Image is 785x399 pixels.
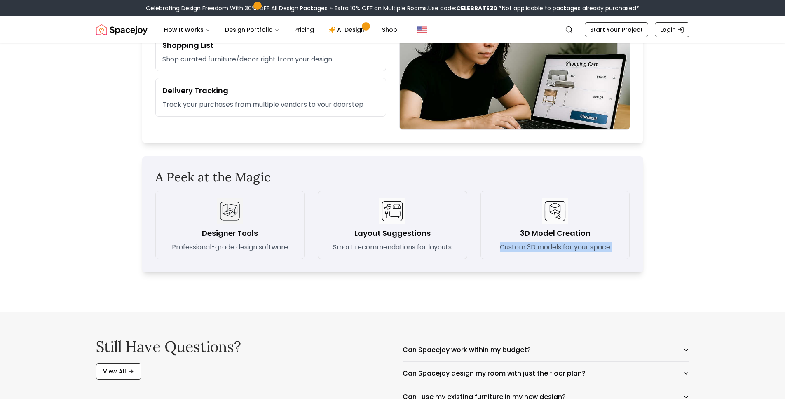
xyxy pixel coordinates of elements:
[162,100,379,110] p: Track your purchases from multiple vendors to your doorstep
[288,21,321,38] a: Pricing
[96,338,383,355] h2: Still have questions?
[96,21,148,38] img: Spacejoy Logo
[585,22,648,37] a: Start Your Project
[157,21,217,38] button: How It Works
[157,21,404,38] nav: Main
[428,4,497,12] span: Use code:
[333,242,452,252] p: Smart recommendations for layouts
[655,22,689,37] a: Login
[217,198,243,224] img: Designer Tools icon
[202,228,258,239] h3: Designer Tools
[218,21,286,38] button: Design Portfolio
[155,169,630,184] h2: A Peek at the Magic
[354,228,431,239] h3: Layout Suggestions
[96,363,141,380] a: View All
[403,338,689,361] button: Can Spacejoy work within my budget?
[162,40,379,51] h3: Shopping List
[456,4,497,12] b: CELEBRATE30
[375,21,404,38] a: Shop
[322,21,374,38] a: AI Design
[96,16,689,43] nav: Global
[497,4,639,12] span: *Not applicable to packages already purchased*
[162,54,379,64] p: Shop curated furniture/decor right from your design
[403,362,689,385] button: Can Spacejoy design my room with just the floor plan?
[146,4,639,12] div: Celebrating Design Freedom With 30% OFF All Design Packages + Extra 10% OFF on Multiple Rooms.
[542,198,568,224] img: 3D Model Creation icon
[500,242,610,252] p: Custom 3D models for your space
[379,198,405,224] img: Layout Suggestions icon
[417,25,427,35] img: United States
[520,228,591,239] h3: 3D Model Creation
[399,6,630,130] img: Shopping list
[172,242,288,252] p: Professional-grade design software
[162,85,379,96] h3: Delivery Tracking
[96,21,148,38] a: Spacejoy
